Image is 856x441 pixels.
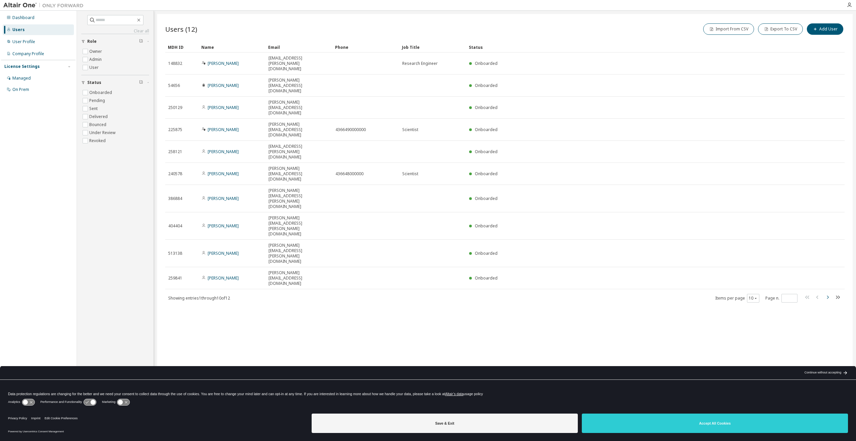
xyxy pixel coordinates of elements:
div: License Settings [4,64,40,69]
span: Onboarded [475,105,498,110]
span: 259841 [168,275,182,281]
span: Scientist [402,127,418,132]
span: 250129 [168,105,182,110]
label: Bounced [89,121,108,129]
span: [PERSON_NAME][EMAIL_ADDRESS][DOMAIN_NAME] [269,166,329,182]
label: Owner [89,47,103,56]
span: Onboarded [475,61,498,66]
span: Onboarded [475,223,498,229]
span: 513138 [168,251,182,256]
label: Pending [89,97,106,105]
span: Status [87,80,101,85]
div: MDH ID [168,42,196,52]
div: Dashboard [12,15,34,20]
label: User [89,64,100,72]
button: Status [81,75,149,90]
span: 404404 [168,223,182,229]
span: Onboarded [475,196,498,201]
button: Export To CSV [758,23,803,35]
div: Job Title [402,42,463,52]
span: 240578 [168,171,182,177]
label: Sent [89,105,99,113]
label: Onboarded [89,89,113,97]
a: [PERSON_NAME] [208,61,239,66]
span: [PERSON_NAME][EMAIL_ADDRESS][PERSON_NAME][DOMAIN_NAME] [269,215,329,237]
button: Add User [807,23,843,35]
a: [PERSON_NAME] [208,83,239,88]
a: [PERSON_NAME] [208,105,239,110]
a: [PERSON_NAME] [208,149,239,154]
div: Email [268,42,330,52]
a: [PERSON_NAME] [208,275,239,281]
div: Name [201,42,263,52]
button: Import From CSV [703,23,754,35]
a: [PERSON_NAME] [208,127,239,132]
span: Onboarded [475,275,498,281]
span: 386884 [168,196,182,201]
span: [EMAIL_ADDRESS][PERSON_NAME][DOMAIN_NAME] [269,144,329,160]
a: [PERSON_NAME] [208,196,239,201]
span: Onboarded [475,127,498,132]
span: Items per page [715,294,759,303]
span: 258121 [168,149,182,154]
span: Scientist [402,171,418,177]
span: 4366490000000 [335,127,366,132]
div: Managed [12,76,31,81]
a: Clear all [81,28,149,34]
div: Phone [335,42,397,52]
span: 436648000000 [335,171,363,177]
div: Company Profile [12,51,44,57]
span: [PERSON_NAME][EMAIL_ADDRESS][DOMAIN_NAME] [269,100,329,116]
span: 54656 [168,83,180,88]
span: Clear filter [139,39,143,44]
span: Onboarded [475,83,498,88]
span: [PERSON_NAME][EMAIL_ADDRESS][DOMAIN_NAME] [269,78,329,94]
span: [PERSON_NAME][EMAIL_ADDRESS][PERSON_NAME][DOMAIN_NAME] [269,188,329,209]
span: [PERSON_NAME][EMAIL_ADDRESS][DOMAIN_NAME] [269,270,329,286]
a: [PERSON_NAME] [208,223,239,229]
span: Page n. [765,294,797,303]
div: Users [12,27,25,32]
img: Altair One [3,2,87,9]
label: Revoked [89,137,107,145]
span: Users (12) [165,24,197,34]
div: Status [469,42,810,52]
span: Onboarded [475,250,498,256]
span: Onboarded [475,171,498,177]
span: Research Engineer [402,61,438,66]
label: Under Review [89,129,117,137]
button: Role [81,34,149,49]
span: [PERSON_NAME][EMAIL_ADDRESS][PERSON_NAME][DOMAIN_NAME] [269,243,329,264]
div: On Prem [12,87,29,92]
span: [PERSON_NAME][EMAIL_ADDRESS][DOMAIN_NAME] [269,122,329,138]
span: 148832 [168,61,182,66]
label: Admin [89,56,103,64]
span: 225875 [168,127,182,132]
span: Showing entries 1 through 10 of 12 [168,295,230,301]
span: Clear filter [139,80,143,85]
a: [PERSON_NAME] [208,171,239,177]
span: [EMAIL_ADDRESS][PERSON_NAME][DOMAIN_NAME] [269,56,329,72]
div: User Profile [12,39,35,44]
a: [PERSON_NAME] [208,250,239,256]
span: Role [87,39,97,44]
span: Onboarded [475,149,498,154]
button: 10 [749,296,758,301]
label: Delivered [89,113,109,121]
